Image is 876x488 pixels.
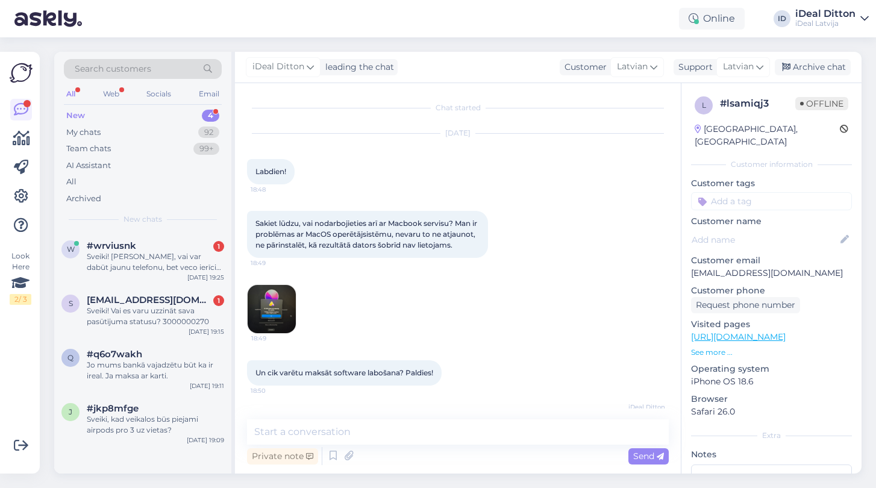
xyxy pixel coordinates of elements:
[692,233,838,246] input: Add name
[10,294,31,305] div: 2 / 3
[255,219,479,249] span: Sakiet lūdzu, vai nodarbojieties arī ar Macbook servisu? Man ir problēmas ar MacOS operētājsistēm...
[10,251,31,305] div: Look Here
[66,110,85,122] div: New
[691,159,852,170] div: Customer information
[691,363,852,375] p: Operating system
[691,347,852,358] p: See more ...
[87,403,139,414] span: #jkp8mfge
[67,245,75,254] span: w
[87,305,224,327] div: Sveiki! Vai es varu uzzināt sava pasūtījuma statusu? 3000000270
[691,284,852,297] p: Customer phone
[620,402,665,411] span: iDeal Ditton
[795,9,856,19] div: iDeal Ditton
[101,86,122,102] div: Web
[66,160,111,172] div: AI Assistant
[674,61,713,74] div: Support
[198,127,219,139] div: 92
[193,143,219,155] div: 99+
[691,405,852,418] p: Safari 26.0
[691,448,852,461] p: Notes
[187,436,224,445] div: [DATE] 19:09
[87,360,224,381] div: Jo mums bankā vajadzētu būt ka ir ireal. Ja maksa ar karti.
[691,215,852,228] p: Customer name
[702,101,706,110] span: l
[251,258,296,267] span: 18:49
[251,185,296,194] span: 18:48
[247,128,669,139] div: [DATE]
[66,127,101,139] div: My chats
[795,19,856,28] div: iDeal Latvija
[187,273,224,282] div: [DATE] 19:25
[691,430,852,441] div: Extra
[255,368,433,377] span: Un cik varētu maksāt software labošana? Paldies!
[679,8,745,30] div: Online
[87,414,224,436] div: Sveiki, kad veikalos būs piejami airpods pro 3 uz vietas?
[321,61,394,74] div: leading the chat
[795,97,848,110] span: Offline
[248,285,296,333] img: Attachment
[87,251,224,273] div: Sveiki! [PERSON_NAME], vai var dabūt jaunu telefonu, bet veco ierīci iemainīt vēlāk?
[87,295,212,305] span: shkaffart@gmail.com
[190,381,224,390] div: [DATE] 19:11
[247,448,318,465] div: Private note
[144,86,174,102] div: Socials
[691,331,786,342] a: [URL][DOMAIN_NAME]
[795,9,869,28] a: iDeal DittoniDeal Latvija
[691,177,852,190] p: Customer tags
[691,318,852,331] p: Visited pages
[617,60,648,74] span: Latvian
[633,451,664,461] span: Send
[691,267,852,280] p: [EMAIL_ADDRESS][DOMAIN_NAME]
[251,386,296,395] span: 18:50
[87,240,136,251] span: #wrviusnk
[695,123,840,148] div: [GEOGRAPHIC_DATA], [GEOGRAPHIC_DATA]
[202,110,219,122] div: 4
[774,10,790,27] div: ID
[251,334,296,343] span: 18:49
[720,96,795,111] div: # lsamiqj3
[189,327,224,336] div: [DATE] 19:15
[247,102,669,113] div: Chat started
[66,143,111,155] div: Team chats
[691,393,852,405] p: Browser
[69,299,73,308] span: s
[87,349,142,360] span: #q6o7wakh
[213,295,224,306] div: 1
[723,60,754,74] span: Latvian
[69,407,72,416] span: j
[560,61,607,74] div: Customer
[252,60,304,74] span: iDeal Ditton
[691,254,852,267] p: Customer email
[66,193,101,205] div: Archived
[213,241,224,252] div: 1
[775,59,851,75] div: Archive chat
[66,176,77,188] div: All
[255,167,286,176] span: Labdien!
[124,214,162,225] span: New chats
[691,192,852,210] input: Add a tag
[64,86,78,102] div: All
[691,375,852,388] p: iPhone OS 18.6
[67,353,74,362] span: q
[691,297,800,313] div: Request phone number
[10,61,33,84] img: Askly Logo
[196,86,222,102] div: Email
[75,63,151,75] span: Search customers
